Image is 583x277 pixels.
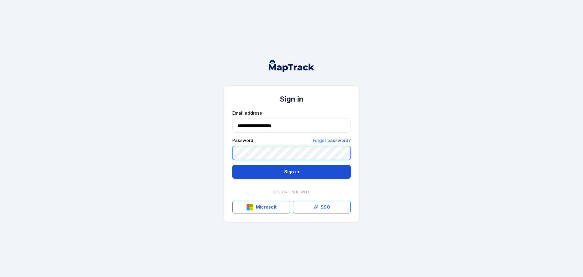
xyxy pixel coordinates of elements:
button: Sign in [232,165,351,179]
a: Forgot password? [313,137,351,144]
nav: Global [259,60,324,72]
h1: Sign in [232,94,351,104]
a: SSO [293,201,351,213]
div: Or continue with [232,186,351,198]
label: Email address [232,110,262,116]
button: Microsoft [232,201,290,213]
label: Password [232,137,253,144]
